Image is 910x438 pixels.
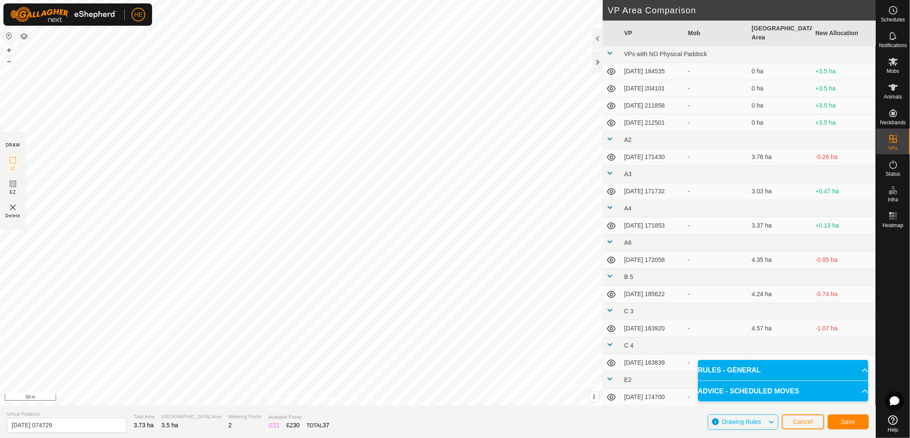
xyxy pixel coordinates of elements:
[688,67,745,76] div: -
[621,217,685,234] td: [DATE] 171853
[828,414,869,429] button: Save
[883,223,904,228] span: Heatmap
[812,183,876,200] td: +0.47 ha
[748,183,812,200] td: 3.03 ha
[748,286,812,303] td: 4.24 ha
[748,217,812,234] td: 3.37 ha
[608,5,876,15] h2: VP Area Comparison
[621,21,685,46] th: VP
[884,94,902,99] span: Animals
[812,114,876,132] td: +3.5 ha
[4,56,14,66] button: –
[782,414,824,429] button: Cancel
[6,142,20,148] div: DRAW
[812,217,876,234] td: +0.13 ha
[879,43,907,48] span: Notifications
[621,389,685,406] td: [DATE] 174700
[624,205,632,212] span: A4
[267,394,299,402] a: Privacy Policy
[841,418,856,425] span: Save
[722,418,761,425] span: Drawing Rules
[593,393,595,400] span: i
[624,376,632,383] span: E2
[688,324,745,333] div: -
[888,427,898,432] span: Help
[310,394,335,402] a: Contact Us
[748,320,812,337] td: 4.57 ha
[888,197,898,202] span: Infra
[8,202,18,213] img: VP
[812,354,876,372] td: +1.33 ha
[698,381,868,402] p-accordion-header: ADVICE - SCHEDULED MOVES
[876,412,910,436] a: Help
[688,118,745,127] div: -
[268,414,329,421] span: Available Points
[748,354,812,372] td: 2.17 ha
[793,418,813,425] span: Cancel
[624,273,633,280] span: B 5
[748,63,812,80] td: 0 ha
[134,422,154,429] span: 3.73 ha
[293,422,300,429] span: 30
[621,149,685,166] td: [DATE] 171430
[685,21,748,46] th: Mob
[888,146,898,151] span: VPs
[307,421,329,430] div: TOTAL
[688,358,745,367] div: -
[812,97,876,114] td: +3.5 ha
[590,392,599,402] button: i
[624,239,632,246] span: A6
[228,422,232,429] span: 2
[621,252,685,269] td: [DATE] 172058
[812,21,876,46] th: New Allocation
[624,51,707,57] span: VPs with NO Physical Paddock
[621,354,685,372] td: [DATE] 163839
[812,149,876,166] td: -0.26 ha
[688,84,745,93] div: -
[688,101,745,110] div: -
[812,80,876,97] td: +3.5 ha
[812,320,876,337] td: -1.07 ha
[688,393,745,402] div: -
[19,31,29,42] button: Map Layers
[162,422,178,429] span: 3.5 ha
[880,120,906,125] span: Neckbands
[748,97,812,114] td: 0 ha
[621,97,685,114] td: [DATE] 211858
[812,286,876,303] td: -0.74 ha
[688,153,745,162] div: -
[6,213,21,219] span: Delete
[688,290,745,299] div: -
[287,421,300,430] div: EZ
[688,187,745,196] div: -
[621,80,685,97] td: [DATE] 204101
[621,183,685,200] td: [DATE] 171732
[812,252,876,269] td: -0.85 ha
[624,136,632,143] span: A2
[621,320,685,337] td: [DATE] 163920
[268,421,279,430] div: IZ
[624,308,634,315] span: C 3
[621,114,685,132] td: [DATE] 212501
[4,45,14,55] button: +
[887,69,899,74] span: Mobs
[621,63,685,80] td: [DATE] 184535
[7,411,127,418] span: Virtual Paddock
[4,31,14,41] button: Reset Map
[323,422,329,429] span: 37
[881,17,905,22] span: Schedules
[134,413,155,420] span: Total Area
[698,360,868,381] p-accordion-header: RULES - GENERAL
[748,149,812,166] td: 3.76 ha
[886,171,900,177] span: Status
[688,221,745,230] div: -
[10,7,117,22] img: Gallagher Logo
[748,252,812,269] td: 4.35 ha
[624,171,632,177] span: A3
[624,342,634,349] span: C 4
[688,255,745,264] div: -
[134,10,142,19] span: HE
[228,413,261,420] span: Watering Points
[621,286,685,303] td: [DATE] 185622
[162,413,222,420] span: [GEOGRAPHIC_DATA] Area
